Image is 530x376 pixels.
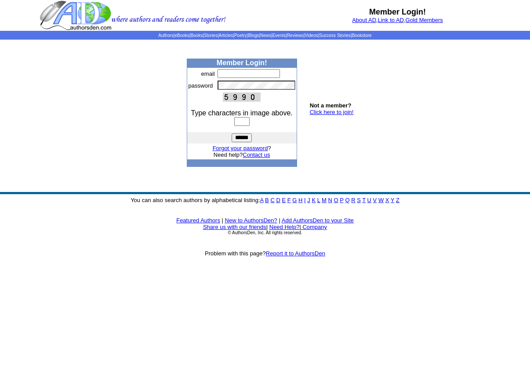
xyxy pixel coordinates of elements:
[287,197,291,203] a: F
[204,33,218,38] a: Stories
[260,197,264,203] a: A
[158,33,371,38] span: | | | | | | | | | | | |
[223,92,261,102] img: This Is CAPTCHA Image
[191,109,293,117] font: Type characters in image above.
[328,197,332,203] a: N
[201,70,215,77] font: email
[287,33,304,38] a: Reviews
[362,197,366,203] a: T
[213,145,271,151] font: ?
[345,197,349,203] a: Q
[352,17,376,23] a: About AD
[385,197,389,203] a: X
[217,59,267,66] b: Member Login!
[351,197,355,203] a: R
[373,197,377,203] a: V
[312,197,316,203] a: K
[367,197,371,203] a: U
[317,197,320,203] a: L
[266,250,325,257] a: Report it to AuthorsDen
[357,197,361,203] a: S
[279,217,280,224] font: |
[158,33,173,38] a: Authors
[310,109,354,115] a: Click here to join!
[369,7,426,16] b: Member Login!
[298,197,302,203] a: H
[265,197,269,203] a: B
[219,33,233,38] a: Articles
[282,217,354,224] a: Add AuthorsDen to your Site
[225,217,277,224] a: New to AuthorsDen?
[391,197,394,203] a: Y
[378,17,404,23] a: Link to AD
[340,197,343,203] a: P
[214,151,270,158] font: Need help?
[203,224,266,230] a: Share us with our friends
[305,33,318,38] a: Videos
[319,33,351,38] a: Success Stories
[272,33,286,38] a: Events
[352,17,443,23] font: , ,
[222,217,223,224] font: |
[322,197,327,203] a: M
[243,151,270,158] a: Contact us
[189,82,213,89] font: password
[176,217,220,224] a: Featured Authors
[304,197,306,203] a: I
[310,102,352,109] b: Not a member?
[234,33,247,38] a: Poetry
[260,33,271,38] a: News
[378,197,384,203] a: W
[299,224,327,230] font: |
[302,224,327,230] a: Company
[292,197,297,203] a: G
[205,250,325,257] font: Problem with this page?
[190,33,203,38] a: Books
[406,17,443,23] a: Gold Members
[269,224,300,230] a: Need Help?
[248,33,259,38] a: Blogs
[213,145,268,151] a: Forgot your password
[334,197,338,203] a: O
[282,197,286,203] a: E
[396,197,399,203] a: Z
[266,224,268,230] font: |
[228,230,302,235] font: © AuthorsDen, Inc. All rights reserved.
[352,33,372,38] a: Bookstore
[270,197,274,203] a: C
[174,33,189,38] a: eBooks
[276,197,280,203] a: D
[307,197,310,203] a: J
[131,197,399,203] font: You can also search authors by alphabetical listing:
